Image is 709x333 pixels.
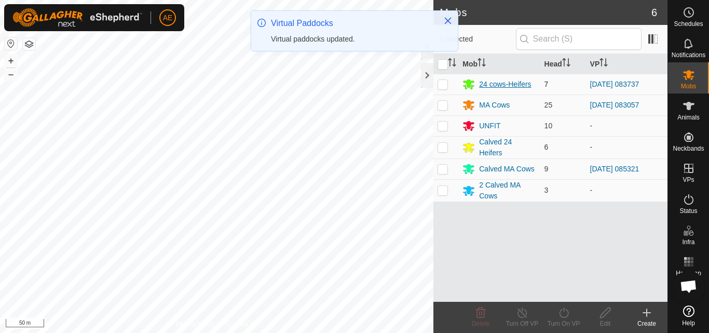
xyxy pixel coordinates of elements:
[673,271,704,302] div: Open chat
[586,179,667,202] td: -
[271,34,433,45] div: Virtual paddocks updated.
[479,121,500,131] div: UNFIT
[479,137,536,158] div: Calved 24 Heifers
[626,319,667,328] div: Create
[682,239,694,245] span: Infra
[479,164,535,175] div: Calved MA Cows
[540,54,586,74] th: Head
[458,54,540,74] th: Mob
[590,101,639,109] a: [DATE] 083057
[679,208,697,214] span: Status
[590,165,639,173] a: [DATE] 085321
[176,319,215,329] a: Privacy Policy
[544,143,549,151] span: 6
[584,319,626,328] div: Edit
[516,28,642,50] input: Search (S)
[479,100,510,111] div: MA Cows
[479,79,531,90] div: 24 cows-Heifers
[441,14,455,28] button: Close
[5,68,17,81] button: –
[586,115,667,136] td: -
[544,165,549,173] span: 9
[227,319,257,329] a: Contact Us
[544,80,549,88] span: 7
[440,6,651,19] h2: Mobs
[599,60,608,68] p-sorticon: Activate to sort
[673,145,704,152] span: Neckbands
[677,114,700,121] span: Animals
[651,5,657,20] span: 6
[271,17,433,30] div: Virtual Paddocks
[12,8,142,27] img: Gallagher Logo
[683,177,694,183] span: VPs
[562,60,570,68] p-sorticon: Activate to sort
[23,38,35,50] button: Map Layers
[501,319,543,328] div: Turn Off VP
[543,319,584,328] div: Turn On VP
[672,52,705,58] span: Notifications
[681,83,696,89] span: Mobs
[478,60,486,68] p-sorticon: Activate to sort
[676,270,701,276] span: Heatmap
[668,301,709,330] a: Help
[544,122,553,130] span: 10
[544,101,553,109] span: 25
[674,21,703,27] span: Schedules
[682,320,695,326] span: Help
[440,34,515,45] span: 0 selected
[590,80,639,88] a: [DATE] 083737
[5,37,17,50] button: Reset Map
[163,12,173,23] span: AE
[472,320,490,327] span: Delete
[586,136,667,158] td: -
[479,180,536,202] div: 2 Calved MA Cows
[5,55,17,67] button: +
[544,186,549,194] span: 3
[448,60,456,68] p-sorticon: Activate to sort
[586,54,667,74] th: VP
